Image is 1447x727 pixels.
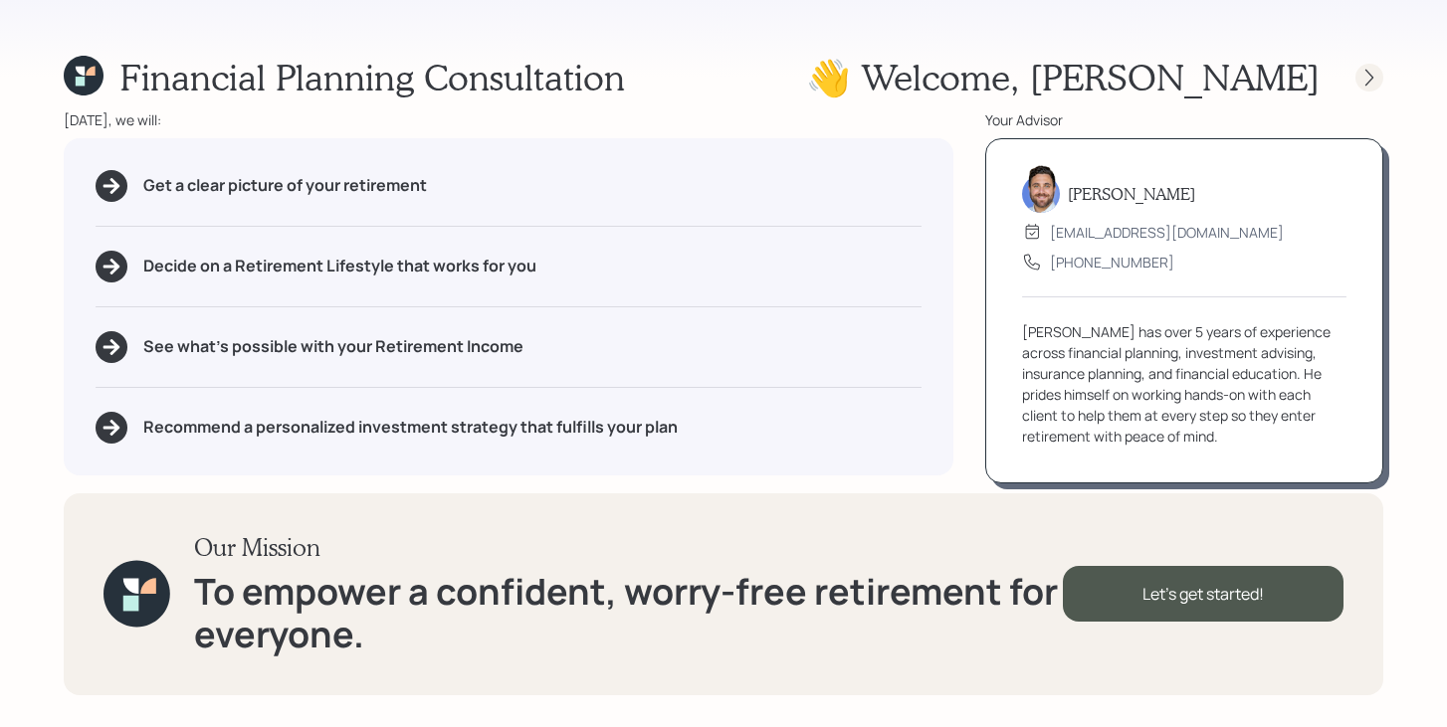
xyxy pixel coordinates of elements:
[1022,321,1346,447] div: [PERSON_NAME] has over 5 years of experience across financial planning, investment advising, insu...
[143,257,536,275] h5: Decide on a Retirement Lifestyle that works for you
[1050,222,1284,243] div: [EMAIL_ADDRESS][DOMAIN_NAME]
[806,56,1320,98] h1: 👋 Welcome , [PERSON_NAME]
[143,418,678,437] h5: Recommend a personalized investment strategy that fulfills your plan
[64,109,953,130] div: [DATE], we will:
[1050,252,1174,273] div: [PHONE_NUMBER]
[1068,184,1195,203] h5: [PERSON_NAME]
[194,533,1063,562] h3: Our Mission
[985,109,1383,130] div: Your Advisor
[194,570,1063,655] h1: To empower a confident, worry-free retirement for everyone.
[1022,165,1060,213] img: michael-russo-headshot.png
[143,176,427,195] h5: Get a clear picture of your retirement
[119,56,625,98] h1: Financial Planning Consultation
[143,337,523,356] h5: See what's possible with your Retirement Income
[1063,566,1344,622] div: Let's get started!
